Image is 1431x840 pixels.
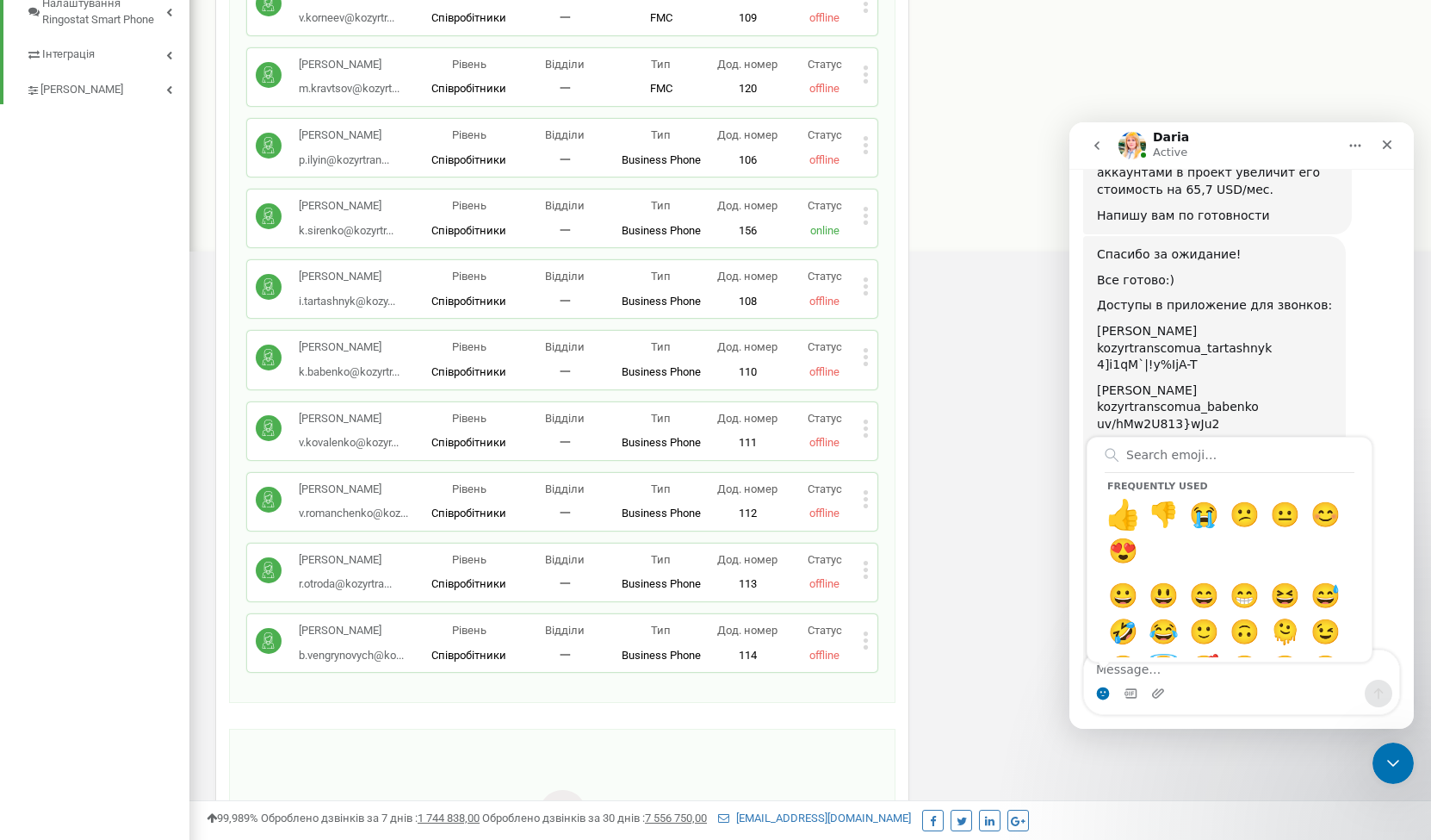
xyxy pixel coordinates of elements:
span: offline [809,507,839,520]
span: Рівень [452,128,486,141]
span: Відділи [545,270,585,283]
span: Статус [808,340,842,353]
p: 106 [709,152,786,169]
span: Дод. номер [717,624,777,637]
span: Тип [651,340,671,353]
span: offline [809,153,839,166]
span: Співробітники [431,436,506,449]
span: Відділи [545,624,585,637]
span: Business Phone [622,507,701,520]
span: [PERSON_NAME] [40,82,123,98]
span: Співробітники [431,295,506,308]
span: offline [809,11,839,24]
span: Business Phone [622,153,701,166]
span: Тип [651,270,671,283]
span: b.vengrynovych@ko... [299,649,404,662]
span: online [810,224,839,237]
span: v.romanchenko@koz... [299,507,408,520]
span: k.sirenko@kozyrtr... [299,224,393,237]
span: Статус [808,199,842,212]
span: Рівень [452,340,486,353]
p: [PERSON_NAME] [299,339,400,356]
span: Рівень [452,553,486,566]
span: v.kovalenko@kozyr... [299,436,399,449]
p: [PERSON_NAME] [299,623,404,639]
span: Оброблено дзвінків за 7 днів : [261,812,480,824]
span: 一 [560,11,571,24]
a: [EMAIL_ADDRESS][DOMAIN_NAME] [718,812,911,824]
span: Рівень [452,624,486,637]
span: 一 [560,153,571,166]
span: offline [809,82,839,95]
u: 1 744 838,00 [418,812,480,824]
span: offline [809,649,839,662]
p: [PERSON_NAME] [299,482,408,498]
span: Тип [651,553,671,566]
span: offline [809,295,839,308]
iframe: Intercom live chat [1069,122,1414,729]
span: FMC [650,82,672,95]
span: Дод. номер [717,340,777,353]
span: Тип [651,482,671,495]
span: Дод. номер [717,270,777,283]
span: Дод. номер [717,128,777,141]
span: offline [809,365,839,378]
span: 一 [560,507,571,520]
span: 99,989% [207,812,258,824]
span: p.ilyin@kozyrtran... [299,153,389,166]
span: 一 [560,436,571,449]
span: Статус [808,128,842,141]
p: [PERSON_NAME] [299,128,389,144]
p: [PERSON_NAME] [299,552,392,569]
p: [PERSON_NAME] [299,269,395,285]
p: 156 [709,223,786,240]
a: [PERSON_NAME] [26,70,189,105]
span: 一 [560,577,571,590]
span: Business Phone [622,436,701,449]
span: Співробітники [431,649,506,662]
span: r.otroda@kozyrtra... [299,577,392,590]
span: Статус [808,553,842,566]
span: k.babenko@kozyrtr... [299,365,400,378]
span: Тип [651,128,671,141]
span: Рівень [452,199,486,212]
span: Business Phone [622,224,701,237]
span: 一 [560,649,571,662]
span: Тип [651,199,671,212]
span: Співробітники [431,577,506,590]
u: 7 556 750,00 [645,812,707,824]
span: Дод. номер [717,58,777,71]
span: Відділи [545,412,585,425]
span: Відділи [545,482,585,495]
span: v.korneev@kozyrtr... [299,11,394,24]
span: Рівень [452,482,486,495]
span: Відділи [545,199,585,212]
span: Співробітники [431,365,506,378]
span: Відділи [545,58,585,71]
a: Інтеграція [26,34,189,70]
